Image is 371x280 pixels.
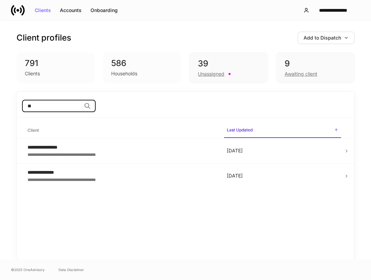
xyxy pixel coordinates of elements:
h6: Last Updated [227,127,253,133]
a: Data Disclaimer [59,267,84,272]
button: Onboarding [86,5,122,16]
span: © 2025 OneAdvisory [11,267,45,272]
div: Households [111,70,137,77]
button: Clients [30,5,55,16]
div: 9Awaiting client [276,52,354,83]
button: Accounts [55,5,86,16]
button: Add to Dispatch [298,32,354,44]
div: Onboarding [91,8,118,13]
div: 39Unassigned [189,52,268,83]
p: [DATE] [227,147,338,154]
div: Add to Dispatch [304,35,349,40]
div: 586 [111,58,173,69]
h6: Client [28,127,39,133]
div: Clients [35,8,51,13]
div: 9 [285,58,346,69]
span: Last Updated [224,123,341,138]
span: Client [25,123,219,138]
div: Accounts [60,8,82,13]
div: 39 [198,58,259,69]
div: Awaiting client [285,71,317,77]
div: Unassigned [198,71,224,77]
div: 791 [25,58,86,69]
p: [DATE] [227,172,338,179]
div: Clients [25,70,40,77]
h3: Client profiles [17,32,71,43]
